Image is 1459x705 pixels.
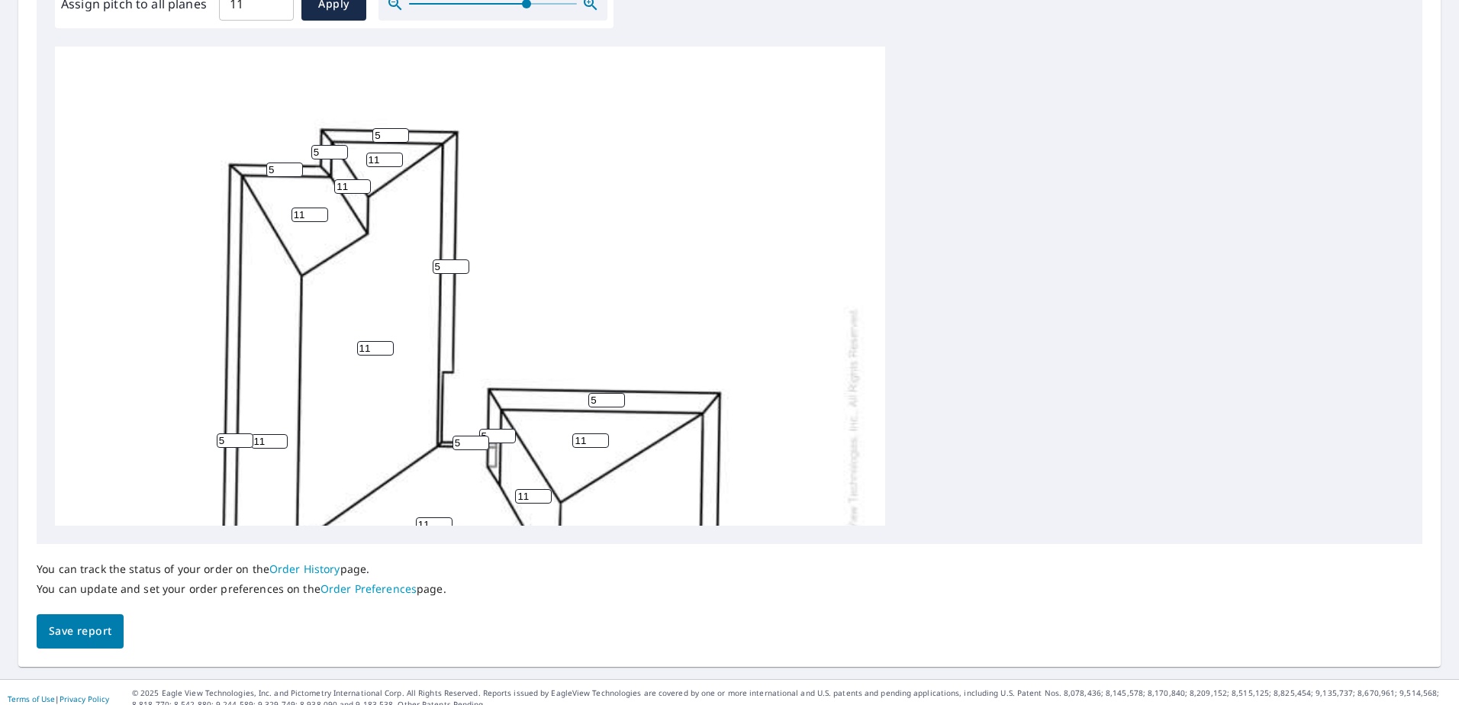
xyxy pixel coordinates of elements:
[37,582,446,596] p: You can update and set your order preferences on the page.
[320,581,417,596] a: Order Preferences
[8,694,109,703] p: |
[60,694,109,704] a: Privacy Policy
[269,562,340,576] a: Order History
[8,694,55,704] a: Terms of Use
[37,614,124,649] button: Save report
[49,622,111,641] span: Save report
[37,562,446,576] p: You can track the status of your order on the page.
